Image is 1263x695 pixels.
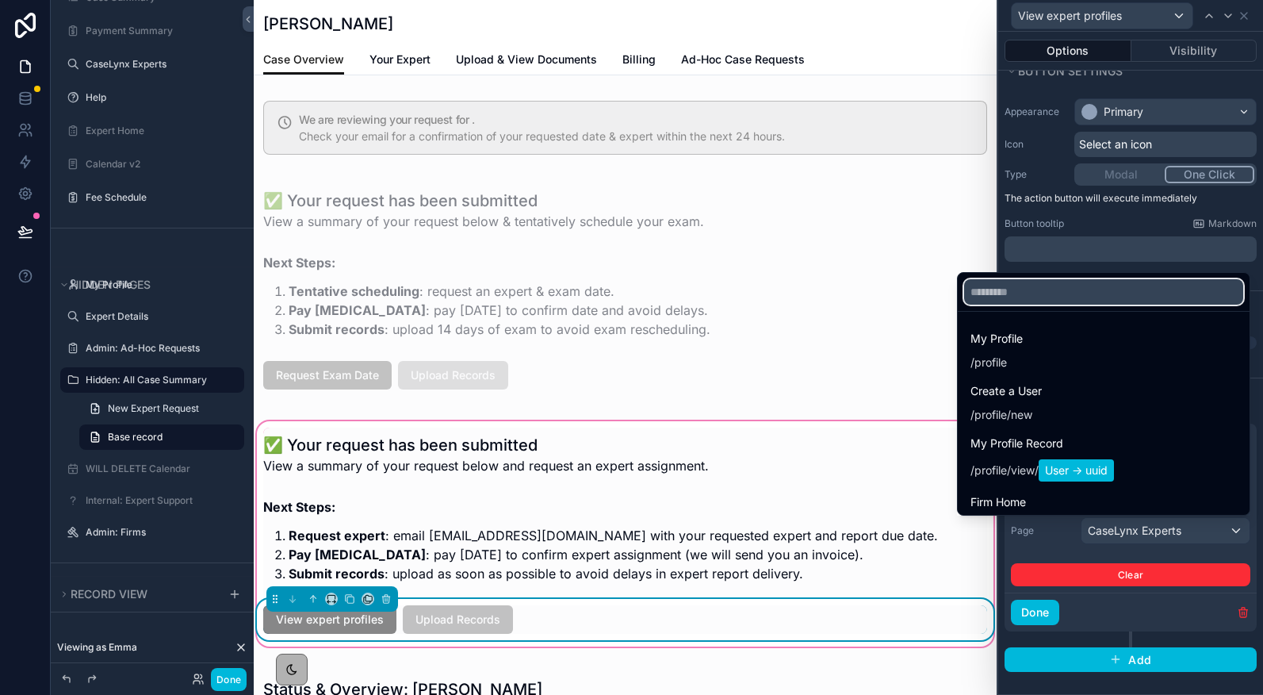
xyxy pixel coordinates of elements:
a: New Expert Request [79,396,244,421]
a: Upload & View Documents [456,45,597,77]
label: Admin: Ad-Hoc Requests [86,342,235,355]
span: Record view [71,587,147,601]
label: CaseLynx Experts [86,58,235,71]
span: -> [1072,463,1082,477]
span: view [1011,463,1035,478]
button: Record view [57,583,219,605]
span: My Profile [970,329,1023,348]
span: Your Expert [369,52,431,67]
label: Internal: Expert Support [86,494,235,507]
label: Help [86,91,235,104]
a: Your Expert [369,45,431,77]
label: Fee Schedule [86,191,235,204]
span: New Expert Request [108,402,199,415]
span: Upload & View Documents [456,52,597,67]
span: Ad-Hoc Case Requests [681,52,805,67]
span: Base record [108,431,163,443]
span: Firm Home [970,493,1026,512]
label: WILL DELETE Calendar [86,463,235,475]
span: / [970,355,974,371]
span: / [970,463,974,478]
span: profile [974,355,1007,371]
div: /new [970,407,1042,423]
span: Case Overview [263,52,344,67]
span: Create a User [970,382,1042,401]
button: Hidden pages [57,274,238,296]
span: profile [974,407,1007,423]
span: / [970,407,974,423]
h1: [PERSON_NAME] [263,13,393,35]
label: Payment Summary [86,25,235,37]
label: Hidden: All Case Summary [86,374,235,386]
span: profile [974,463,1007,478]
a: Billing [622,45,656,77]
label: Admin: Firms [86,526,235,539]
label: Expert Home [86,125,235,137]
span: Viewing as Emma [57,641,137,654]
label: Calendar v2 [86,158,235,171]
button: Done [211,668,247,691]
span: / [1035,463,1039,478]
a: Case Overview [263,45,344,75]
a: Ad-Hoc Case Requests [681,45,805,77]
a: Base record [79,424,244,450]
label: My Profile [86,278,235,291]
span: Billing [622,52,656,67]
label: Expert Details [86,310,235,323]
span: / [1007,463,1011,478]
span: My Profile Record [970,434,1114,453]
span: User uuid [1039,459,1114,482]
